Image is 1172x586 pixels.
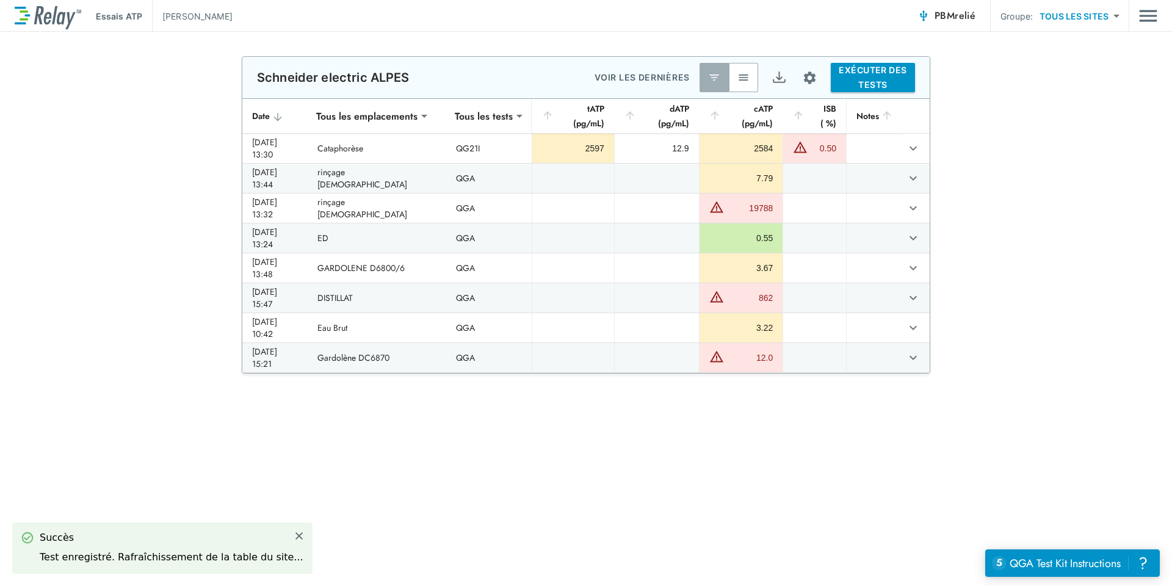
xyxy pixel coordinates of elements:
[903,258,924,278] button: Développer la ligne
[242,99,930,373] table: Tableau autocollant
[1139,4,1157,27] img: Icône de tiroir
[903,198,924,219] button: Développer la ligne
[811,142,836,154] div: 0.50
[802,70,817,85] img: Icône des paramètres
[252,286,298,310] div: [DATE] 15:47
[708,71,720,84] img: Dernier
[709,172,773,184] div: 7.79
[935,7,975,24] span: PBM
[903,228,924,248] button: Développer la ligne
[446,104,521,128] div: Tous les tests
[252,166,298,190] div: [DATE] 13:44
[709,232,773,244] div: 0.55
[794,62,826,94] button: Configuration du site
[308,164,446,193] td: rinçage [DEMOGRAPHIC_DATA]
[1139,4,1157,27] button: Menu principal
[831,63,915,92] button: EXÉCUTER DES TESTS
[15,3,81,29] img: LuminUltra Relay
[624,142,689,154] div: 12.9
[793,140,808,154] img: Avertissement
[446,134,532,163] td: QG21I
[446,253,532,283] td: QGA
[709,322,773,334] div: 3.22
[595,70,690,85] p: VOIR LES DERNIÈRES
[308,194,446,223] td: rinçage [DEMOGRAPHIC_DATA]
[252,136,298,161] div: [DATE] 13:30
[709,289,724,304] img: Avertissement
[903,347,924,368] button: Développer la ligne
[252,226,298,250] div: [DATE] 13:24
[40,530,303,545] div: Succès
[252,110,270,122] font: Date
[252,345,298,370] div: [DATE] 15:21
[252,256,298,280] div: [DATE] 13:48
[446,194,532,223] td: QGA
[252,196,298,220] div: [DATE] 13:32
[308,104,426,128] div: Tous les emplacements
[709,262,773,274] div: 3.67
[96,10,142,23] p: Essais ATP
[709,349,724,364] img: Avertissement
[985,549,1160,577] iframe: Resource center
[162,10,233,23] p: [PERSON_NAME]
[446,313,532,342] td: QGA
[308,313,446,342] td: Eau Brut
[737,71,750,84] img: Voir tout
[727,352,773,364] div: 12.0
[446,223,532,253] td: QGA
[294,530,305,541] img: Fermer l’icône
[727,292,773,304] div: 862
[308,223,446,253] td: ED
[308,283,446,313] td: DISTILLAT
[446,283,532,313] td: QGA
[913,4,980,28] button: PBMrelié
[903,168,924,189] button: Développer la ligne
[903,138,924,159] button: Développer la ligne
[257,70,410,85] p: Schneider electric ALPES
[446,164,532,193] td: QGA
[917,10,930,22] img: Connected Icon
[446,343,532,372] td: QGA
[308,253,446,283] td: GARDOLENE D6800/6
[856,109,879,123] font: Notes
[903,317,924,338] button: Développer la ligne
[252,316,298,340] div: [DATE] 10:42
[903,288,924,308] button: Développer la ligne
[709,200,724,214] img: Avertissement
[555,101,604,131] font: tATP (pg/mL)
[709,142,773,154] div: 2584
[638,101,689,131] font: dATP (pg/mL)
[723,101,773,131] font: cATP (pg/mL)
[1000,10,1033,23] p: Groupe:
[308,134,446,163] td: Cataphorèse
[772,70,787,85] img: Icône d’exportation
[40,550,303,565] div: Test enregistré. Rafraîchissement de la table du site...
[955,9,975,23] span: relié
[806,101,836,131] font: ISB ( %)
[308,343,446,372] td: Gardolène DC6870
[21,532,34,544] img: Succès
[542,142,604,154] div: 2597
[764,63,794,92] button: Exportation
[727,202,773,214] div: 19788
